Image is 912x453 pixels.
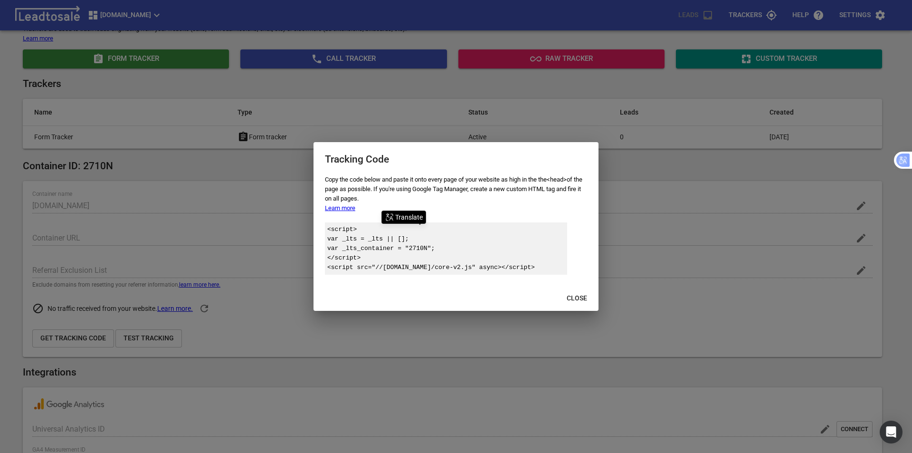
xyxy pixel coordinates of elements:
h2: Tracking Code [325,154,587,165]
div: Open Intercom Messenger [880,421,902,443]
a: Learn more [325,204,355,212]
div: Copy the code below and paste it onto every page of your website as high in the the <head> of the... [313,175,598,286]
span: Close [567,294,587,303]
div: <script> var _lts = _lts || []; var _lts_container = " 2710N "; </script> <script src="//[DOMAIN_... [325,222,567,275]
button: Close [559,290,595,307]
